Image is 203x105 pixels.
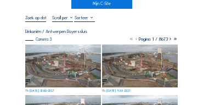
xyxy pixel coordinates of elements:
[25,29,87,34] div: Rinkoniën / Antwerpen Royerssluis
[25,15,46,20] input: Zoek op datum 󰅀
[139,36,168,42] span: Pagina 1 / 8673
[25,90,54,92] div: Th [DATE] 12:00 CEST
[102,90,131,92] div: Th [DATE] 11:55 CEST
[25,45,101,87] img: image_53127220
[25,37,52,41] div: Camera 3
[102,45,178,87] img: image_53127077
